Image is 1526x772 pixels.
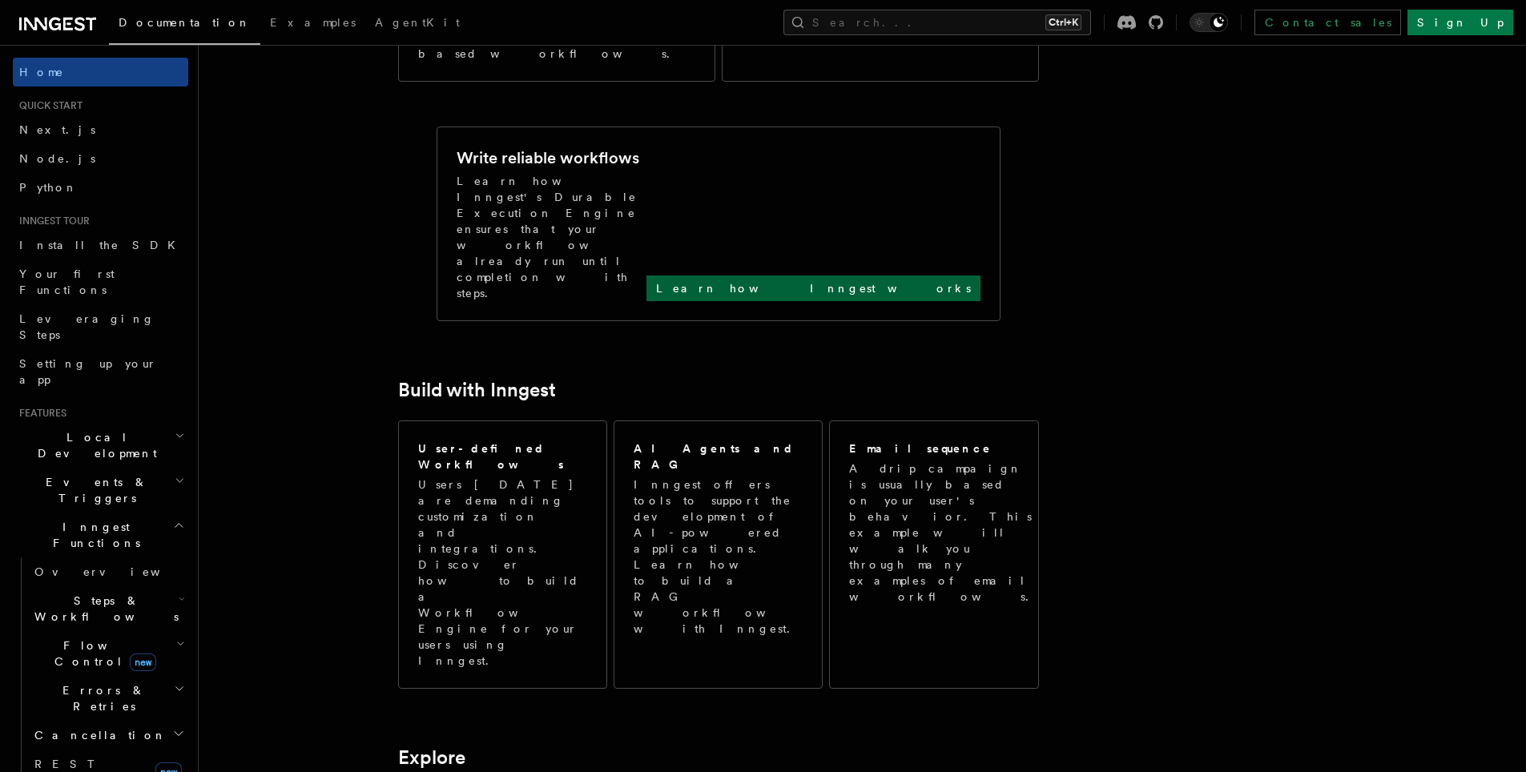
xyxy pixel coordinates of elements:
span: new [130,653,156,671]
span: Flow Control [28,637,176,669]
h2: AI Agents and RAG [634,440,805,472]
button: Cancellation [28,721,188,750]
a: Setting up your app [13,349,188,394]
p: Learn how Inngest's Durable Execution Engine ensures that your workflow already run until complet... [457,173,646,301]
button: Steps & Workflows [28,586,188,631]
a: Documentation [109,5,260,45]
span: Local Development [13,429,175,461]
h2: Email sequence [849,440,992,456]
a: Build with Inngest [398,379,556,401]
a: Leveraging Steps [13,304,188,349]
a: Email sequenceA drip campaign is usually based on your user's behavior. This example will walk yo... [829,420,1038,689]
kbd: Ctrl+K [1045,14,1081,30]
p: A drip campaign is usually based on your user's behavior. This example will walk you through many... [849,460,1038,605]
span: Inngest Functions [13,519,173,551]
button: Toggle dark mode [1190,13,1228,32]
span: Setting up your app [19,357,157,386]
button: Errors & Retries [28,676,188,721]
p: Inngest offers tools to support the development of AI-powered applications. Learn how to build a ... [634,476,805,637]
span: Quick start [13,99,83,112]
span: Leveraging Steps [19,312,155,341]
span: Your first Functions [19,267,115,296]
span: Overview [34,565,199,578]
span: Inngest tour [13,215,90,227]
a: Home [13,58,188,86]
span: Install the SDK [19,239,185,251]
span: Steps & Workflows [28,593,179,625]
span: Home [19,64,64,80]
button: Inngest Functions [13,513,188,557]
p: Users [DATE] are demanding customization and integrations. Discover how to build a Workflow Engin... [418,476,587,669]
button: Search...Ctrl+K [783,10,1091,35]
button: Local Development [13,423,188,468]
a: Examples [260,5,365,43]
a: AI Agents and RAGInngest offers tools to support the development of AI-powered applications. Lear... [614,420,823,689]
a: Node.js [13,144,188,173]
span: AgentKit [375,16,460,29]
button: Flow Controlnew [28,631,188,676]
a: Install the SDK [13,231,188,259]
span: Python [19,181,78,194]
span: Events & Triggers [13,474,175,506]
span: Node.js [19,152,95,165]
a: Next.js [13,115,188,144]
span: Errors & Retries [28,682,174,714]
span: Examples [270,16,356,29]
a: Python [13,173,188,202]
h2: Write reliable workflows [457,147,639,169]
a: Overview [28,557,188,586]
a: Contact sales [1254,10,1401,35]
a: Learn how Inngest works [646,275,980,301]
span: Features [13,407,66,420]
a: AgentKit [365,5,469,43]
h2: User-defined Workflows [418,440,587,472]
span: Cancellation [28,727,167,743]
a: Your first Functions [13,259,188,304]
p: Learn how Inngest works [656,280,971,296]
a: Explore [398,746,465,769]
span: Documentation [119,16,251,29]
button: Events & Triggers [13,468,188,513]
span: Next.js [19,123,95,136]
a: Sign Up [1407,10,1513,35]
a: User-defined WorkflowsUsers [DATE] are demanding customization and integrations. Discover how to ... [398,420,607,689]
